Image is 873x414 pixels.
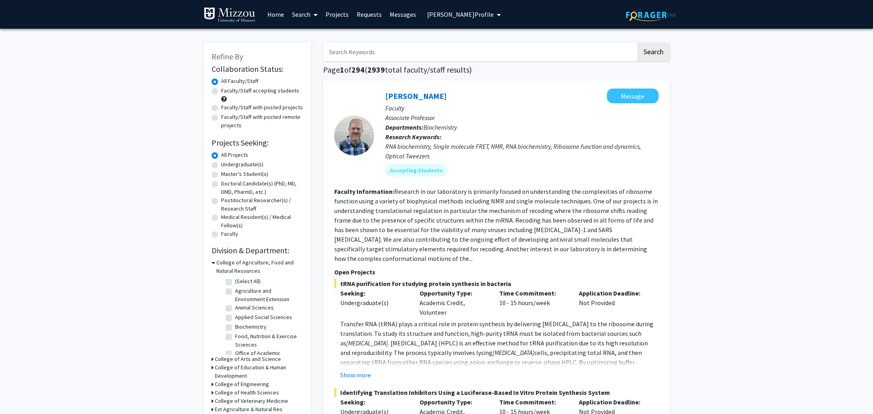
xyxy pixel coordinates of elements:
a: Search [288,0,322,28]
label: Food, Nutrition & Exercise Sciences [235,332,301,349]
label: Doctoral Candidate(s) (PhD, MD, DMD, PharmD, etc.) [221,179,303,196]
img: ForagerOne Logo [626,9,676,21]
p: Opportunity Type: [420,288,487,298]
label: Applied Social Sciences [235,313,292,321]
button: Show more [340,370,371,380]
p: Faculty [385,103,659,113]
label: Faculty/Staff with posted remote projects [221,113,303,130]
span: [PERSON_NAME] Profile [427,10,494,18]
p: Associate Professor [385,113,659,122]
h1: Page of ( total faculty/staff results) [323,65,670,75]
label: Master's Student(s) [221,170,268,178]
h3: College of Agriculture, Food and Natural Resources [216,258,303,275]
h3: College of Veterinary Medicine [215,397,288,405]
span: 2939 [367,65,385,75]
h2: Projects Seeking: [212,138,303,148]
label: Faculty/Staff accepting students [221,87,299,95]
div: Academic Credit, Volunteer [414,288,493,317]
label: All Faculty/Staff [221,77,258,85]
p: Time Commitment: [499,288,567,298]
button: Search [637,43,670,61]
span: Biochemistry [424,123,457,131]
label: Undergraduate(s) [221,160,263,169]
input: Search Keywords [323,43,636,61]
span: Transfer RNA (tRNA) plays a critical role in protein synthesis by delivering [MEDICAL_DATA] to th... [340,320,653,347]
mat-chip: Accepting Students [385,164,447,177]
div: 10 - 15 hours/week [493,288,573,317]
span: Refine By [212,51,243,61]
b: Departments: [385,123,424,131]
a: [PERSON_NAME] [385,91,447,101]
h3: Ext Agriculture & Natural Res [215,405,282,414]
p: Open Projects [334,267,659,277]
h2: Collaboration Status: [212,64,303,74]
p: Seeking: [340,288,408,298]
h3: College of Health Sciences [215,388,279,397]
span: . [MEDICAL_DATA] (HPLC) is an effective method for tRNA purification due to its high resolution a... [340,339,648,357]
a: Projects [322,0,353,28]
label: Biochemistry [235,323,267,331]
h3: College of Arts and Science [215,355,281,363]
label: Office of Academic Programs [235,349,301,366]
label: (Select All) [235,277,261,286]
a: Messages [386,0,420,28]
button: Message Peter Cornish [607,89,659,103]
label: Postdoctoral Researcher(s) / Research Staff [221,196,303,213]
p: Time Commitment: [499,397,567,407]
fg-read-more: Research in our laboratory is primarily focused on understanding the complexities of ribosome fun... [334,187,658,262]
label: Medical Resident(s) / Medical Fellow(s) [221,213,303,230]
label: All Projects [221,151,248,159]
h2: Division & Department: [212,246,303,255]
div: Not Provided [573,288,653,317]
span: tRNA purification for studying protein synthesis in bacteria [334,279,659,288]
p: Seeking: [340,397,408,407]
a: Requests [353,0,386,28]
p: Application Deadline: [579,397,647,407]
div: RNA biochemistry, Single molecule FRET, NMR, RNA biochemistry, Ribosome function and dynamics, Op... [385,142,659,161]
label: Agriculture and Environment Extension [235,287,301,304]
b: Faculty Information: [334,187,394,195]
div: Undergraduate(s) [340,298,408,308]
img: University of Missouri Logo [204,7,255,23]
span: 294 [351,65,365,75]
h3: College of Education & Human Development [215,363,303,380]
em: [MEDICAL_DATA] [492,349,534,357]
h3: College of Engineering [215,380,269,388]
label: Faculty/Staff with posted projects [221,103,303,112]
label: Faculty [221,230,238,238]
span: Identifying Translation Inhibitors Using a Luciferase-Based In Vitro Protein Synthesis System [334,388,659,397]
span: 1 [340,65,344,75]
em: [MEDICAL_DATA] [346,339,388,347]
b: Research Keywords: [385,133,441,141]
label: Animal Sciences [235,304,274,312]
p: Application Deadline: [579,288,647,298]
p: Opportunity Type: [420,397,487,407]
a: Home [263,0,288,28]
